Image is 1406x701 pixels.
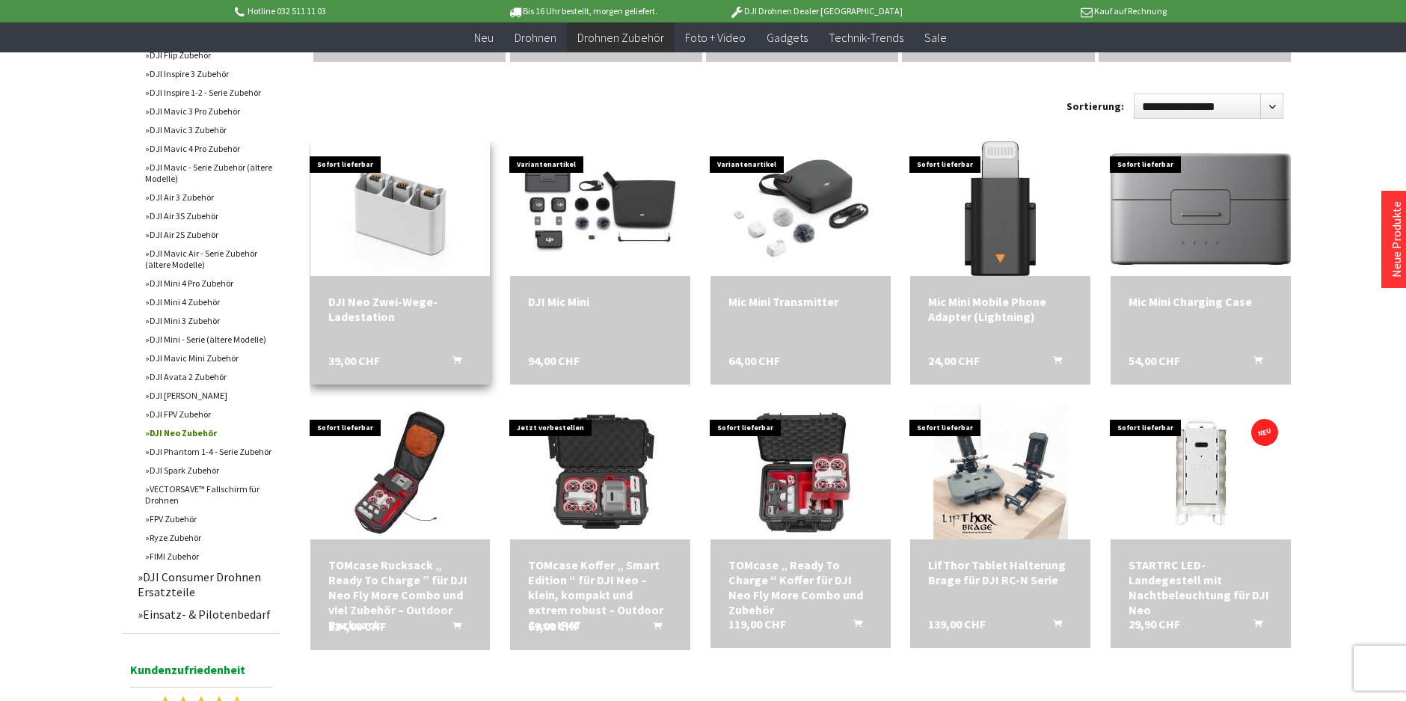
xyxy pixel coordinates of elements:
a: Sale [914,22,957,53]
a: DJI Mini 3 Zubehör [138,311,280,330]
button: In den Warenkorb [1035,616,1071,636]
a: DJI Mini - Serie (ältere Modelle) [138,330,280,349]
div: Mic Mini Mobile Phone Adapter (Lightning) [928,294,1072,324]
a: Mic Mini Mobile Phone Adapter (Lightning) 24,00 CHF In den Warenkorb [928,294,1072,324]
div: TOMcase Rucksack „ Ready To Charge ” für DJI Neo Fly More Combo und viel Zubehör – Outdoor Rucksack [328,557,473,632]
button: In den Warenkorb [635,619,671,638]
a: DJI Consumer Drohnen Ersatzteile [130,566,280,603]
span: 94,00 CHF [528,353,580,368]
a: Mic Mini Transmitter 64,00 CHF [728,294,873,309]
img: Mic Mini Charging Case [1111,153,1291,265]
a: DJI Mavic 3 Zubehör [138,120,280,139]
a: DJI [PERSON_NAME] [138,386,280,405]
a: DJI Mavic Air - Serie Zubehör (ältere Modelle) [138,244,280,274]
div: STARTRC LED-Landegestell mit Nachtbeleuchtung für DJI Neo [1129,557,1273,617]
span: Sale [924,30,947,45]
a: Mic Mini Charging Case 54,00 CHF In den Warenkorb [1129,294,1273,309]
button: In den Warenkorb [1235,353,1271,373]
a: DJI Phantom 1-4 - Serie Zubehör [138,442,280,461]
a: STARTRC LED-Landegestell mit Nachtbeleuchtung für DJI Neo 29,90 CHF In den Warenkorb [1129,557,1273,617]
span: 54,00 CHF [1129,353,1180,368]
a: DJI Flip Zubehör [138,46,280,64]
div: Mic Mini Charging Case [1129,294,1273,309]
button: In den Warenkorb [1035,353,1071,373]
a: DJI Mavic 4 Pro Zubehör [138,139,280,158]
a: Technik-Trends [818,22,914,53]
span: 124,00 CHF [328,619,386,634]
img: Mic Mini Transmitter [721,141,880,276]
span: 139,00 CHF [928,616,986,631]
p: DJI Drohnen Dealer [GEOGRAPHIC_DATA] [699,2,933,20]
a: DJI Air 3 Zubehör [138,188,280,206]
a: DJI Mini 4 Pro Zubehör [138,274,280,293]
img: TOMcase Rucksack „ Ready To Charge ” für DJI Neo Fly More Combo und viel Zubehör – Outdoor Rucksack [333,405,467,539]
span: Foto + Video [685,30,746,45]
label: Sortierung: [1066,94,1124,118]
span: 119,00 CHF [728,616,786,631]
a: DJI FPV Zubehör [138,405,280,423]
a: DJI Mavic Mini Zubehör [138,349,280,367]
a: TOMcase „ Ready To Charge “ Koffer für DJI Neo Fly More Combo und Zubehör 119,00 CHF In den Waren... [728,557,873,617]
img: STARTRC LED-Landegestell mit Nachtbeleuchtung für DJI Neo [1134,405,1268,539]
button: In den Warenkorb [435,619,470,638]
span: Technik-Trends [829,30,903,45]
a: Einsatz- & Pilotenbedarf [130,603,280,625]
button: In den Warenkorb [435,353,470,373]
a: DJI Avata 2 Zubehör [138,367,280,386]
span: 39,00 CHF [328,353,380,368]
img: LifThor Tablet Halterung Brage für DJI RC-N Serie [933,405,1068,539]
a: DJI Air 2S Zubehör [138,225,280,244]
a: DJI Neo Zubehör [138,423,280,442]
span: Drohnen [515,30,556,45]
img: DJI Neo Zwei-Wege-Ladestation [320,141,479,276]
a: DJI Neo Zwei-Wege-Ladestation 39,00 CHF In den Warenkorb [328,294,473,324]
span: 24,00 CHF [928,353,980,368]
a: LifThor Tablet Halterung Brage für DJI RC-N Serie 139,00 CHF In den Warenkorb [928,557,1072,587]
a: DJI Mini 4 Zubehör [138,293,280,311]
div: Mic Mini Transmitter [728,294,873,309]
span: 29,90 CHF [1129,616,1180,631]
div: DJI Mic Mini [528,294,672,309]
a: DJI Inspire 1-2 - Serie Zubehör [138,83,280,102]
a: DJI Mavic 3 Pro Zubehör [138,102,280,120]
a: DJI Mic Mini 94,00 CHF [528,294,672,309]
a: VECTORSAVE™ Fallschirm für Drohnen [138,480,280,509]
img: DJI Mic Mini [521,141,680,276]
span: 69,00 CHF [528,619,580,634]
a: FPV Zubehör [138,509,280,528]
p: Hotline 032 511 11 03 [232,2,465,20]
p: Bis 16 Uhr bestellt, morgen geliefert. [465,2,699,20]
a: Foto + Video [675,22,756,53]
a: TOMcase Koffer „ Smart Edition “ für DJI Neo – klein, kompakt und extrem robust – Outdoor Case IP... [528,557,672,632]
a: Neue Produkte [1389,201,1404,278]
a: Drohnen Zubehör [567,22,675,53]
p: Kauf auf Rechnung [933,2,1166,20]
a: DJI Mavic - Serie Zubehör (ältere Modelle) [138,158,280,188]
img: Mic Mini Mobile Phone Adapter (Lightning) [965,141,1036,276]
span: Gadgets [767,30,808,45]
div: LifThor Tablet Halterung Brage für DJI RC-N Serie [928,557,1072,587]
span: Kundenzufriedenheit [130,660,272,688]
a: TOMcase Rucksack „ Ready To Charge ” für DJI Neo Fly More Combo und viel Zubehör – Outdoor Rucksa... [328,557,473,632]
img: TOMcase Koffer „ Smart Edition “ für DJI Neo – klein, kompakt und extrem robust – Outdoor Case IP67 [533,405,668,539]
span: Neu [474,30,494,45]
a: Drohnen [504,22,567,53]
a: Ryze Zubehör [138,528,280,547]
a: DJI Air 3S Zubehör [138,206,280,225]
a: DJI Spark Zubehör [138,461,280,480]
div: TOMcase Koffer „ Smart Edition “ für DJI Neo – klein, kompakt und extrem robust – Outdoor Case IP67 [528,557,672,632]
div: DJI Neo Zwei-Wege-Ladestation [328,294,473,324]
a: DJI Inspire 3 Zubehör [138,64,280,83]
img: TOMcase „ Ready To Charge “ Koffer für DJI Neo Fly More Combo und Zubehör [733,405,868,539]
a: FIMI Zubehör [138,547,280,566]
a: Neu [464,22,504,53]
a: Gadgets [756,22,818,53]
div: TOMcase „ Ready To Charge “ Koffer für DJI Neo Fly More Combo und Zubehör [728,557,873,617]
span: Drohnen Zubehör [577,30,664,45]
span: 64,00 CHF [728,353,780,368]
button: In den Warenkorb [835,616,871,636]
button: In den Warenkorb [1235,616,1271,636]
